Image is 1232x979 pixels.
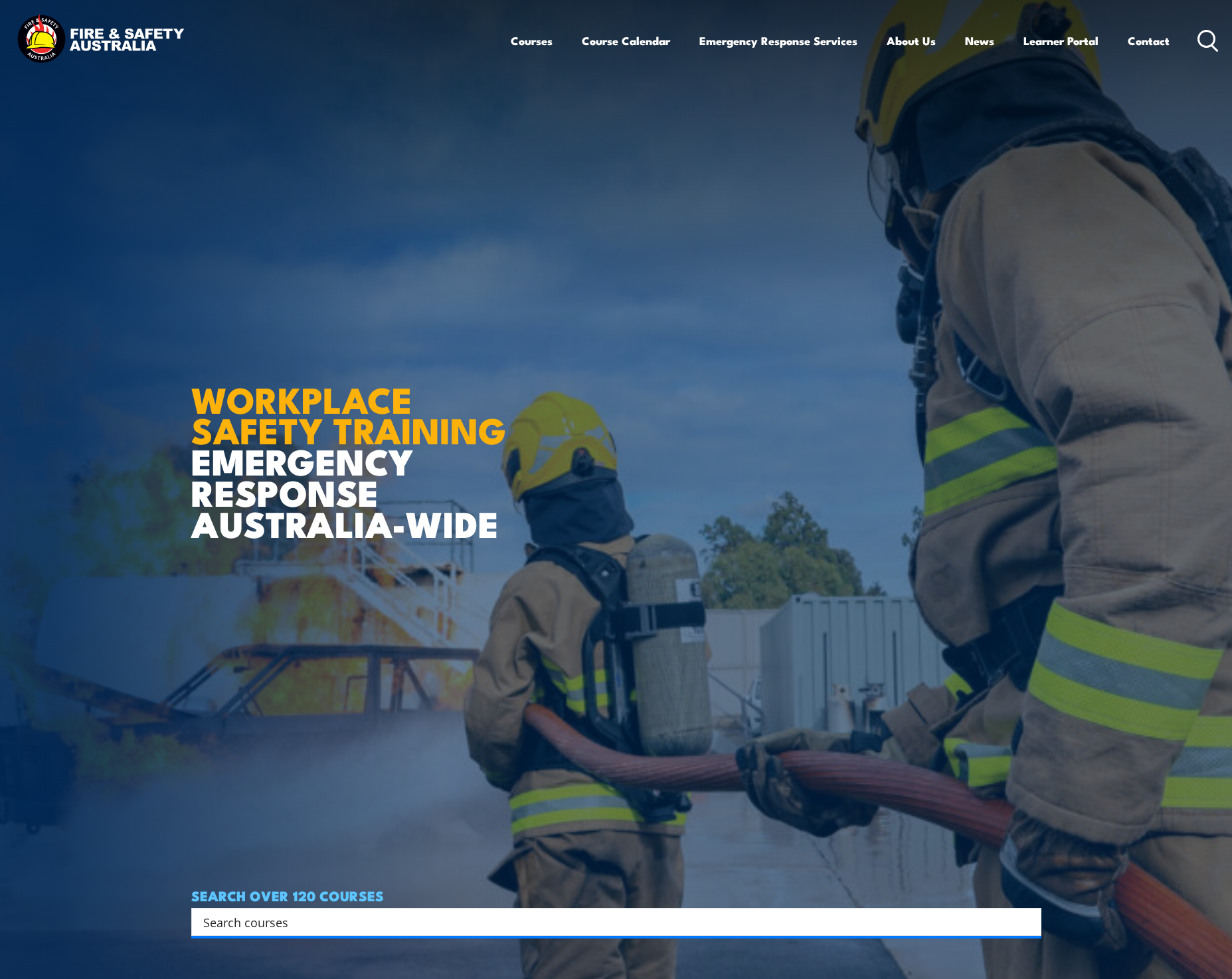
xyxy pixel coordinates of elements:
[511,23,553,58] a: Courses
[1023,23,1099,58] a: Learner Portal
[206,913,1015,931] form: Search form
[965,23,994,58] a: News
[582,23,670,58] a: Course Calendar
[1128,23,1170,58] a: Contact
[203,912,1012,932] input: Search input
[699,23,857,58] a: Emergency Response Services
[887,23,936,58] a: About Us
[191,888,1041,903] h4: SEARCH OVER 120 COURSES
[191,371,506,457] strong: WORKPLACE SAFETY TRAINING
[191,350,516,539] h1: EMERGENCY RESPONSE AUSTRALIA-WIDE
[1018,913,1037,931] button: Search magnifier button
